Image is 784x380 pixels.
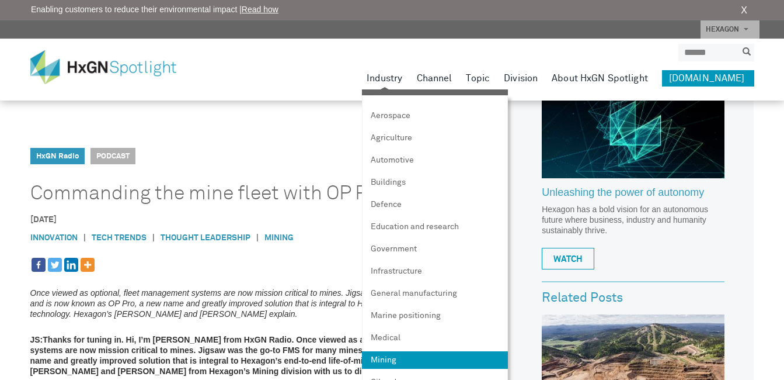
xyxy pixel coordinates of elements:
a: Channel [417,70,452,87]
span: | [78,232,92,244]
span: | [250,232,264,244]
a: Innovation [30,234,78,242]
a: About HxGN Spotlight [552,70,648,87]
a: Twitter [48,258,62,272]
a: Thought Leadership [161,234,250,242]
img: HxGN Spotlight [30,50,194,84]
a: Industry [367,70,403,87]
a: Facebook [32,258,46,272]
a: Tech Trends [92,234,147,242]
img: Hexagon_CorpVideo_Pod_RR_2.jpg [542,80,724,178]
a: Education and research [362,218,508,236]
time: [DATE] [30,216,57,224]
a: Automotive [362,151,508,169]
a: Marine positioning [362,307,508,324]
strong: JS: [30,335,43,344]
a: General manufacturing [362,285,508,302]
h3: Related Posts [542,291,724,305]
a: HEXAGON [701,20,759,39]
a: Topic [466,70,490,87]
p: Hexagon has a bold vision for an autonomous future where business, industry and humanity sustaina... [542,204,724,236]
span: | [147,232,161,244]
a: Infrastructure [362,262,508,280]
a: [DOMAIN_NAME] [662,70,754,87]
strong: Thanks for tuning in. Hi, I’m [PERSON_NAME] from HxGN Radio. Once viewed as an optional, fleet ma... [30,335,504,376]
a: Medical [362,329,508,347]
a: Agriculture [362,129,508,147]
a: Defence [362,196,508,213]
a: Government [362,240,508,258]
a: Buildings [362,174,508,191]
a: Mining [264,234,294,242]
a: HxGN Radio [36,153,79,160]
span: Podcast [90,148,135,164]
a: Division [504,70,538,87]
a: Unleashing the power of autonomy [542,187,724,205]
span: Enabling customers to reduce their environmental impact | [31,4,278,16]
a: Read how [242,5,278,14]
a: WATCH [542,248,594,270]
a: Aerospace [362,107,508,125]
h1: Commanding the mine fleet with OP Pro [30,182,473,205]
a: More [81,258,95,272]
a: Linkedin [64,258,78,272]
a: X [741,4,747,18]
em: Once viewed as optional, fleet management systems are now mission critical to mines. Jigsaw was t... [30,288,500,319]
a: Mining [362,351,508,369]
